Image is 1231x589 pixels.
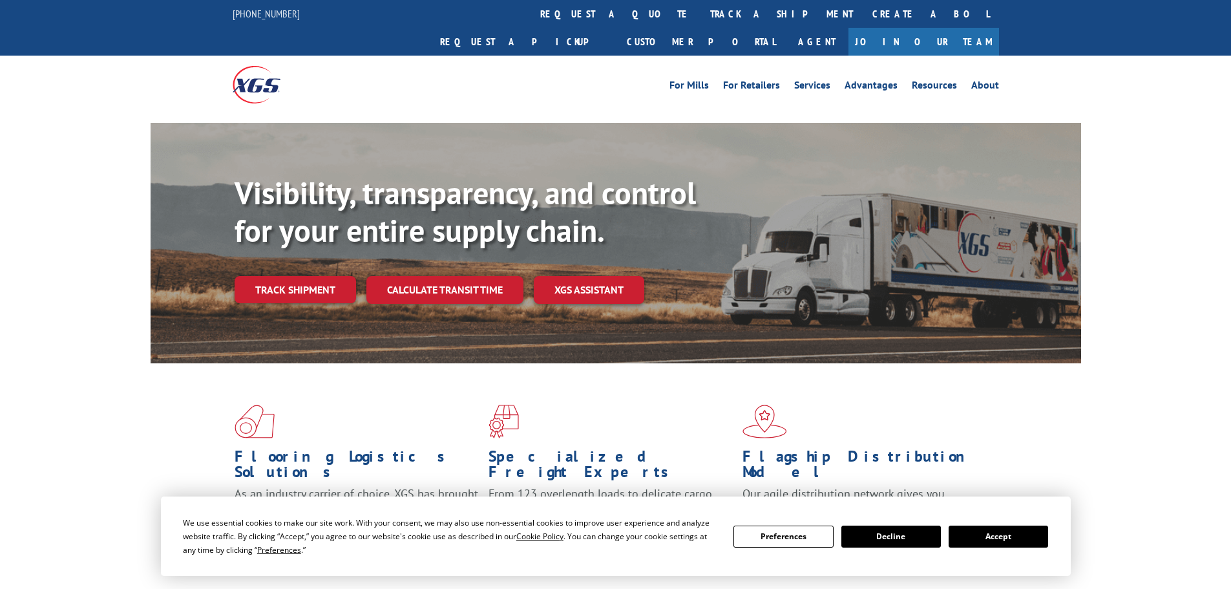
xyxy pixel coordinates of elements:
[848,28,999,56] a: Join Our Team
[430,28,617,56] a: Request a pickup
[235,405,275,438] img: xgs-icon-total-supply-chain-intelligence-red
[489,405,519,438] img: xgs-icon-focused-on-flooring-red
[489,449,733,486] h1: Specialized Freight Experts
[235,486,478,532] span: As an industry carrier of choice, XGS has brought innovation and dedication to flooring logistics...
[669,80,709,94] a: For Mills
[971,80,999,94] a: About
[617,28,785,56] a: Customer Portal
[785,28,848,56] a: Agent
[161,497,1071,576] div: Cookie Consent Prompt
[235,276,356,303] a: Track shipment
[845,80,898,94] a: Advantages
[534,276,644,304] a: XGS ASSISTANT
[366,276,523,304] a: Calculate transit time
[489,486,733,544] p: From 123 overlength loads to delicate cargo, our experienced staff knows the best way to move you...
[233,7,300,20] a: [PHONE_NUMBER]
[235,449,479,486] h1: Flooring Logistics Solutions
[841,526,941,548] button: Decline
[912,80,957,94] a: Resources
[949,526,1048,548] button: Accept
[723,80,780,94] a: For Retailers
[257,544,301,555] span: Preferences
[516,531,563,542] span: Cookie Policy
[733,526,833,548] button: Preferences
[794,80,830,94] a: Services
[742,486,980,517] span: Our agile distribution network gives you nationwide inventory management on demand.
[742,449,987,486] h1: Flagship Distribution Model
[235,173,696,250] b: Visibility, transparency, and control for your entire supply chain.
[742,405,787,438] img: xgs-icon-flagship-distribution-model-red
[183,516,718,557] div: We use essential cookies to make our site work. With your consent, we may also use non-essential ...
